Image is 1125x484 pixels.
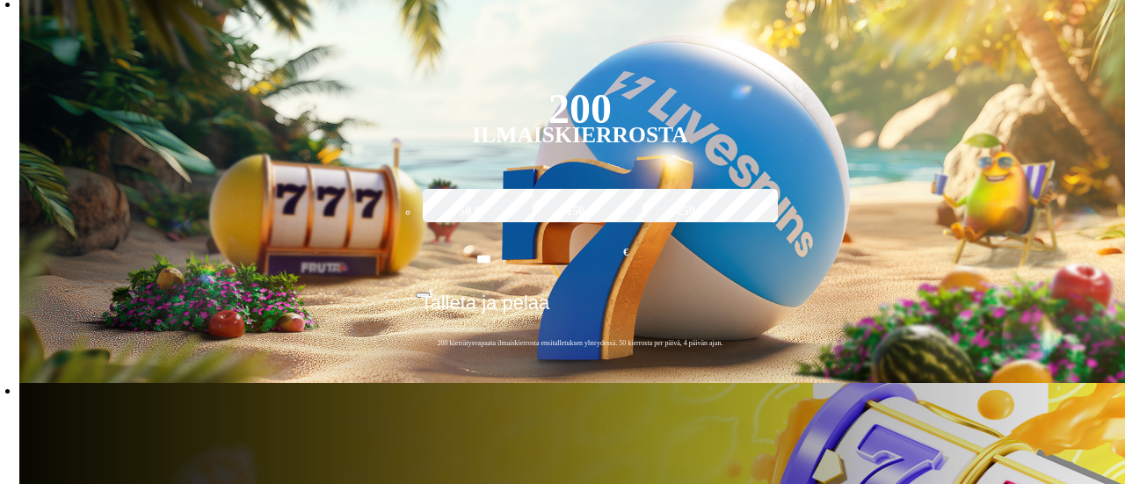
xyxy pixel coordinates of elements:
[638,186,742,237] label: 250 €
[421,292,550,327] span: Talleta ja pelaa
[430,286,435,297] span: €
[528,186,632,237] label: 150 €
[548,98,612,119] div: 200
[623,244,628,261] span: €
[416,291,745,328] button: Talleta ja pelaa
[416,338,745,348] span: 200 kierrätysvapaata ilmaiskierrosta ensitalletuksen yhteydessä. 50 kierrosta per päivä, 4 päivän...
[472,125,688,146] div: Ilmaiskierrosta
[418,186,522,237] label: 50 €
